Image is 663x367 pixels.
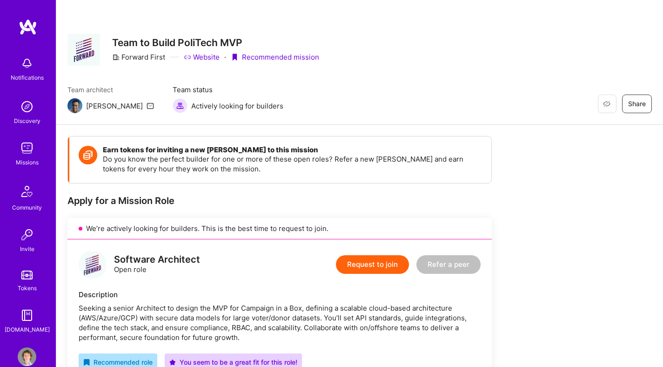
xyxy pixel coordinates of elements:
[15,347,39,366] a: User Avatar
[83,359,90,366] i: icon RecommendedBadge
[416,255,481,274] button: Refer a peer
[67,195,492,207] div: Apply for a Mission Role
[622,95,652,113] button: Share
[173,85,283,95] span: Team status
[169,359,176,366] i: icon PurpleStar
[112,54,120,61] i: icon CompanyGray
[86,101,143,111] div: [PERSON_NAME]
[67,85,154,95] span: Team architect
[67,98,82,113] img: Team Architect
[191,101,283,111] span: Actively looking for builders
[231,52,319,62] div: Recommended mission
[184,52,220,62] a: Website
[114,255,200,265] div: Software Architect
[14,116,40,126] div: Discovery
[19,19,37,35] img: logo
[18,54,36,73] img: bell
[16,180,38,203] img: Community
[103,146,482,154] h4: Earn tokens for inviting a new [PERSON_NAME] to this mission
[83,357,153,367] div: Recommended role
[18,306,36,325] img: guide book
[20,244,34,254] div: Invite
[12,203,42,212] div: Community
[173,98,188,113] img: Actively looking for builders
[114,255,200,274] div: Open role
[18,225,36,244] img: Invite
[18,97,36,116] img: discovery
[147,102,154,109] i: icon Mail
[16,157,39,167] div: Missions
[67,218,492,239] div: We’re actively looking for builders. This is the best time to request to join.
[628,99,646,109] span: Share
[18,283,37,293] div: Tokens
[169,357,297,367] div: You seem to be a great fit for this role!
[11,73,44,82] div: Notifications
[603,100,610,108] i: icon EyeClosed
[112,52,165,62] div: Forward First
[18,347,36,366] img: User Avatar
[112,37,319,48] h3: Team to Build PoliTech MVP
[18,139,36,157] img: teamwork
[224,52,226,62] div: ·
[103,154,482,174] p: Do you know the perfect builder for one or more of these open roles? Refer a new [PERSON_NAME] an...
[21,271,33,279] img: tokens
[5,325,50,334] div: [DOMAIN_NAME]
[79,290,481,299] div: Description
[79,146,97,164] img: Token icon
[79,303,481,342] div: Seeking a senior Architect to design the MVP for Campaign in a Box, defining a scalable cloud-bas...
[231,54,238,61] i: icon PurpleRibbon
[79,251,107,279] img: logo
[336,255,409,274] button: Request to join
[67,33,101,66] img: Company Logo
